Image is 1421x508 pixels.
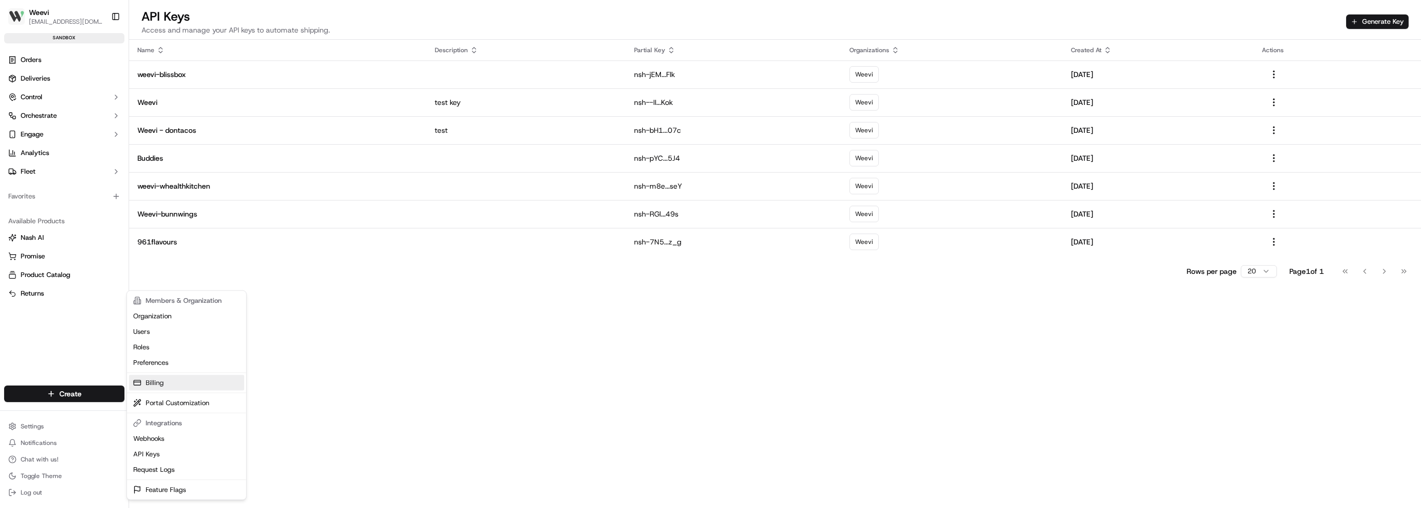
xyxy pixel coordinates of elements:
[83,146,170,164] a: 💻API Documentation
[129,395,244,411] a: Portal Customization
[129,375,244,391] a: Billing
[129,415,244,431] div: Integrations
[129,293,244,309] div: Members & Organization
[129,355,244,371] a: Preferences
[10,151,19,159] div: 📗
[87,151,96,159] div: 💻
[6,146,83,164] a: 📗Knowledge Base
[10,99,29,117] img: 1736555255976-a54dd68f-1ca7-489b-9aae-adbdc363a1c4
[21,150,79,160] span: Knowledge Base
[129,324,244,340] a: Users
[35,109,131,117] div: We're available if you need us!
[10,10,31,31] img: Nash
[73,175,125,183] a: Powered byPylon
[103,175,125,183] span: Pylon
[27,67,186,78] input: Got a question? Start typing here...
[129,482,244,498] a: Feature Flags
[129,462,244,478] a: Request Logs
[176,102,188,114] button: Start new chat
[129,431,244,447] a: Webhooks
[10,41,188,58] p: Welcome 👋
[129,447,244,462] a: API Keys
[98,150,166,160] span: API Documentation
[35,99,169,109] div: Start new chat
[129,340,244,355] a: Roles
[129,309,244,324] a: Organization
